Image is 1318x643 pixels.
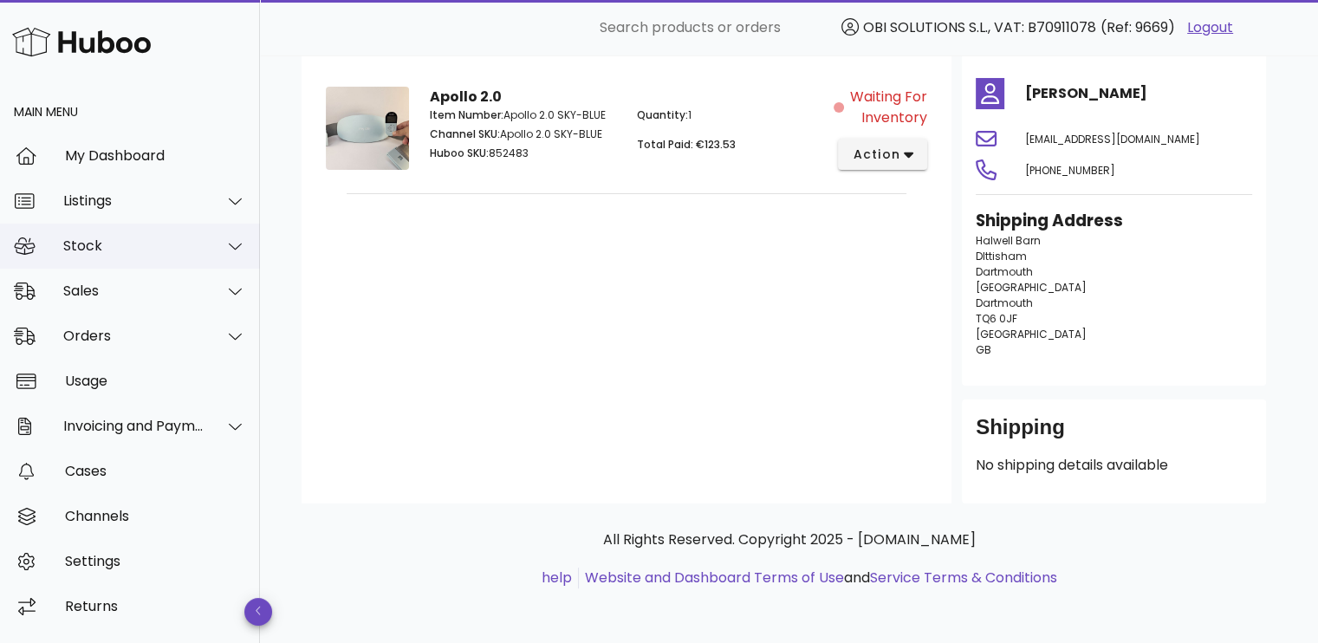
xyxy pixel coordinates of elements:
[12,23,151,61] img: Huboo Logo
[863,17,1096,37] span: OBI SOLUTIONS S.L., VAT: B70911078
[430,146,489,160] span: Huboo SKU:
[65,147,246,164] div: My Dashboard
[1025,163,1115,178] span: [PHONE_NUMBER]
[63,237,205,254] div: Stock
[976,264,1033,279] span: Dartmouth
[976,311,1017,326] span: TQ6 0JF
[63,418,205,434] div: Invoicing and Payments
[430,146,616,161] p: 852483
[542,568,572,588] a: help
[63,328,205,344] div: Orders
[976,209,1252,233] h3: Shipping Address
[1100,17,1175,37] span: (Ref: 9669)
[430,127,500,141] span: Channel SKU:
[65,508,246,524] div: Channels
[870,568,1057,588] a: Service Terms & Conditions
[65,463,246,479] div: Cases
[1025,132,1200,146] span: [EMAIL_ADDRESS][DOMAIN_NAME]
[838,139,927,170] button: action
[852,146,900,164] span: action
[976,327,1087,341] span: [GEOGRAPHIC_DATA]
[430,87,502,107] strong: Apollo 2.0
[976,296,1033,310] span: Dartmouth
[1187,17,1233,38] a: Logout
[637,137,736,152] span: Total Paid: €123.53
[65,553,246,569] div: Settings
[976,280,1087,295] span: [GEOGRAPHIC_DATA]
[976,249,1027,263] span: DIttisham
[326,87,409,170] img: Product Image
[65,598,246,614] div: Returns
[847,87,927,128] span: Waiting for Inventory
[63,192,205,209] div: Listings
[585,568,844,588] a: Website and Dashboard Terms of Use
[976,413,1252,455] div: Shipping
[430,107,616,123] p: Apollo 2.0 SKY-BLUE
[65,373,246,389] div: Usage
[430,127,616,142] p: Apollo 2.0 SKY-BLUE
[63,283,205,299] div: Sales
[976,233,1041,248] span: Halwell Barn
[579,568,1057,588] li: and
[1025,83,1252,104] h4: [PERSON_NAME]
[637,107,688,122] span: Quantity:
[315,529,1263,550] p: All Rights Reserved. Copyright 2025 - [DOMAIN_NAME]
[430,107,503,122] span: Item Number:
[976,455,1252,476] p: No shipping details available
[637,107,823,123] p: 1
[976,342,991,357] span: GB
